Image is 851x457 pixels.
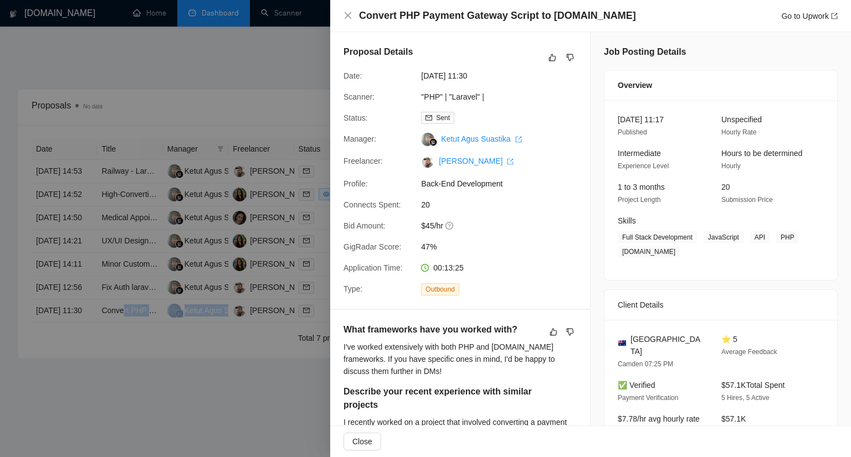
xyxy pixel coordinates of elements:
[344,263,403,272] span: Application Time:
[421,155,434,169] img: c1BIEkWYPtwX-h_YIzLN8okaoBPJITR0rIftzBEC9TxR-UnuL8nlN3FkJJqdpDSJgp
[547,325,560,339] button: like
[421,220,587,232] span: $45/hr
[618,183,665,191] span: 1 to 3 months
[776,231,799,243] span: PHP
[344,92,375,101] span: Scanner:
[344,221,386,230] span: Bid Amount:
[436,114,450,122] span: Sent
[563,51,577,64] button: dislike
[618,360,673,368] span: Camden 07:25 PM
[618,216,636,225] span: Skills
[618,394,678,402] span: Payment Verification
[831,13,838,19] span: export
[344,113,368,122] span: Status:
[445,221,454,230] span: question-circle
[721,196,773,204] span: Submission Price
[563,325,577,339] button: dislike
[566,328,574,336] span: dislike
[344,179,368,188] span: Profile:
[344,157,383,165] span: Freelancer:
[515,136,522,143] span: export
[344,45,413,59] h5: Proposal Details
[721,348,777,356] span: Average Feedback
[421,241,587,253] span: 47%
[618,231,697,243] span: Full Stack Development
[566,53,574,62] span: dislike
[421,199,587,211] span: 20
[604,45,686,59] h5: Job Posting Details
[344,341,577,377] div: I've worked extensively with both PHP and [DOMAIN_NAME] frameworks. If you have specific ones in ...
[721,414,746,423] span: $57.1K
[618,128,647,136] span: Published
[721,183,730,191] span: 20
[750,231,770,243] span: API
[618,149,661,158] span: Intermediate
[618,246,680,258] span: [DOMAIN_NAME]
[344,323,542,336] h5: What frameworks have you worked with?
[344,71,362,80] span: Date:
[618,115,664,124] span: [DATE] 11:17
[630,333,704,357] span: [GEOGRAPHIC_DATA]
[344,242,401,251] span: GigRadar Score:
[421,178,587,190] span: Back-End Development
[352,435,372,448] span: Close
[704,231,744,243] span: JavaScript
[344,11,352,20] button: Close
[721,381,785,390] span: $57.1K Total Spent
[721,162,741,170] span: Hourly
[618,196,660,204] span: Project Length
[433,263,464,272] span: 00:13:25
[721,128,756,136] span: Hourly Rate
[618,162,669,170] span: Experience Level
[441,134,521,143] a: Ketut Agus Suastika export
[721,335,737,344] span: ⭐ 5
[344,284,362,293] span: Type:
[421,70,587,82] span: [DATE] 11:30
[421,283,459,295] span: Outbound
[618,381,655,390] span: ✅ Verified
[550,328,557,336] span: like
[429,138,437,146] img: gigradar-bm.png
[421,92,484,101] a: "PHP" | "Laravel" |
[548,53,556,62] span: like
[781,12,838,20] a: Go to Upworkexport
[359,9,636,23] h4: Convert PHP Payment Gateway Script to [DOMAIN_NAME]
[721,149,802,158] span: Hours to be determined
[721,115,762,124] span: Unspecified
[618,414,700,435] span: $7.78/hr avg hourly rate paid
[546,51,559,64] button: like
[344,200,401,209] span: Connects Spent:
[439,157,514,165] a: [PERSON_NAME] export
[618,79,652,91] span: Overview
[344,433,381,450] button: Close
[344,385,542,412] h5: Describe your recent experience with similar projects
[344,11,352,20] span: close
[618,339,626,347] img: 🇦🇺
[721,394,770,402] span: 5 Hires, 5 Active
[507,158,514,165] span: export
[425,115,432,121] span: mail
[421,264,429,272] span: clock-circle
[618,290,824,320] div: Client Details
[344,134,376,143] span: Manager:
